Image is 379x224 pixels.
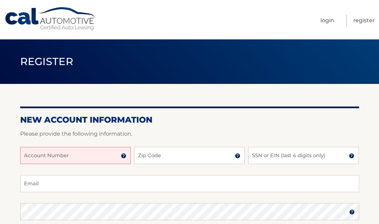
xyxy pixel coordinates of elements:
[349,209,355,215] img: tooltip.svg
[20,55,74,68] span: Register
[20,115,359,125] h2: New Account Information
[353,15,375,27] a: Register
[349,153,354,159] img: tooltip.svg
[20,147,131,164] input: Account Number
[320,15,334,27] a: Login
[4,7,97,31] a: Cal Automotive
[20,175,359,192] input: Email
[121,153,126,159] img: tooltip.svg
[248,147,359,164] input: SSN or EIN (last 4 digits only)
[134,147,245,164] input: Zip Code
[20,129,359,139] p: Please provide the following information.
[235,153,240,159] img: tooltip.svg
